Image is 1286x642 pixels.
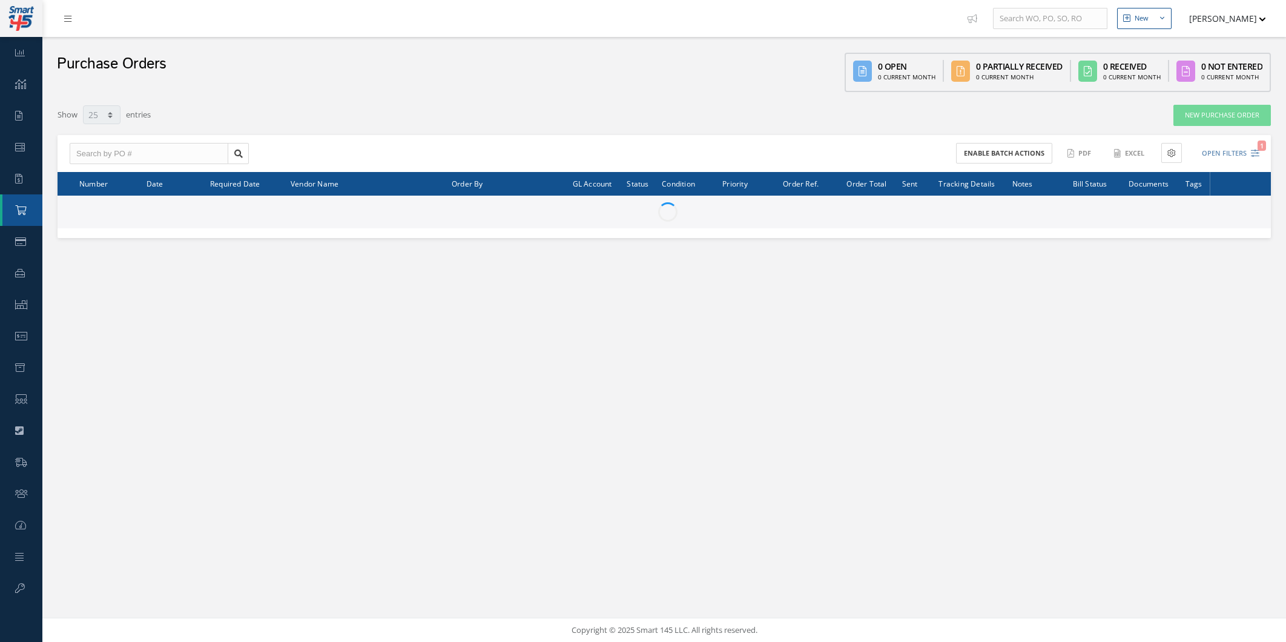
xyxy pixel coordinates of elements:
[1135,13,1149,24] div: New
[1173,105,1271,126] a: New Purchase Order
[1061,143,1099,164] button: PDF
[976,60,1063,73] div: 0 Partially Received
[58,104,77,121] label: Show
[1012,177,1033,189] span: Notes
[126,104,151,121] label: entries
[1201,73,1263,82] div: 0 Current Month
[846,177,886,189] span: Order Total
[1073,177,1107,189] span: Bill Status
[993,8,1107,30] input: Search WO, PO, SO, RO
[1129,177,1169,189] span: Documents
[1117,8,1172,29] button: New
[1178,7,1266,30] button: [PERSON_NAME]
[662,177,695,189] span: Condition
[1103,60,1161,73] div: 0 Received
[878,73,935,82] div: 0 Current Month
[452,177,483,189] span: Order By
[57,55,167,73] h2: Purchase Orders
[1108,143,1152,164] button: Excel
[976,73,1063,82] div: 0 Current Month
[573,177,612,189] span: GL Account
[70,143,228,165] input: Search by PO #
[147,177,163,189] span: Date
[8,6,34,31] img: smart145-logo-small.png
[783,177,819,189] span: Order Ref.
[878,60,935,73] div: 0 Open
[1258,141,1266,151] span: 1
[79,177,108,189] span: Number
[54,624,1274,637] div: Copyright © 2025 Smart 145 LLC. All rights reserved.
[938,177,995,189] span: Tracking Details
[627,177,648,189] span: Status
[956,143,1052,164] button: Enable batch actions
[1103,73,1161,82] div: 0 Current Month
[210,177,260,189] span: Required Date
[1185,177,1202,189] span: Tags
[1201,60,1263,73] div: 0 Not Entered
[722,177,748,189] span: Priority
[291,177,338,189] span: Vendor Name
[1191,144,1259,164] button: Open Filters1
[902,177,918,189] span: Sent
